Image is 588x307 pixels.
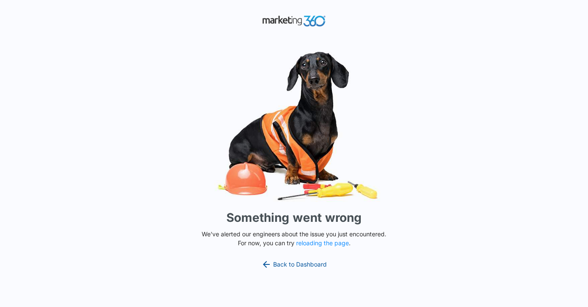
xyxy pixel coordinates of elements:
p: We've alerted our engineers about the issue you just encountered. For now, you can try . [198,230,390,247]
button: reloading the page [296,240,349,247]
h1: Something went wrong [226,209,362,227]
img: Marketing 360 Logo [262,14,326,29]
a: Back to Dashboard [261,259,327,270]
img: Sad Dog [166,46,422,205]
